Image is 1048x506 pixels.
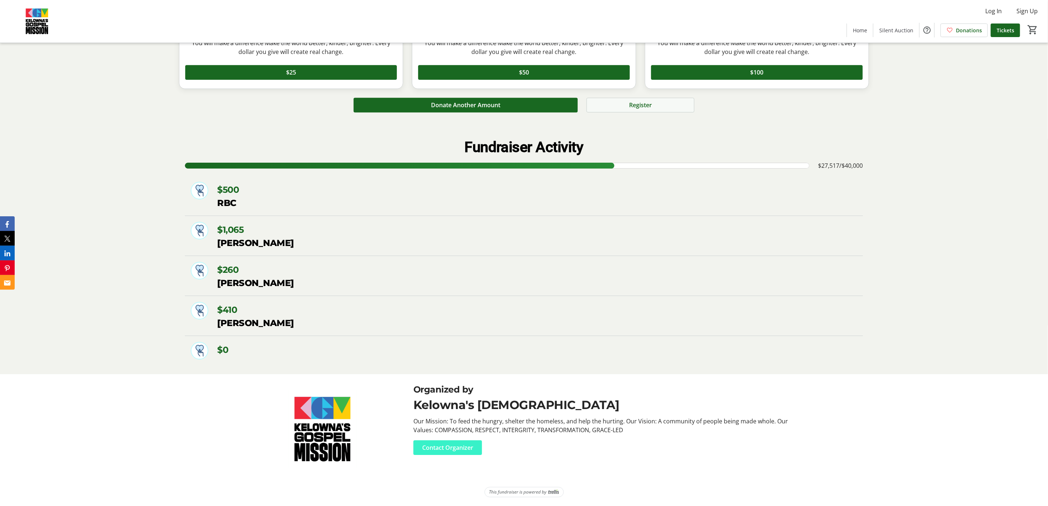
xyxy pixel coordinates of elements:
div: [PERSON_NAME] [217,236,857,250]
button: Contact Organizer [413,440,482,455]
div: You will make a difference Make the world better, kinder, brighter. Every dollar you give will cr... [185,39,397,56]
span: Tickets [997,26,1014,34]
img: Contributor Icon [191,222,208,239]
button: Log In [979,5,1008,17]
img: Kelowna's Gospel Mission logo [241,383,405,475]
button: Help [920,23,934,37]
span: $100 [750,68,763,77]
span: Sign Up [1016,7,1038,15]
span: Register [629,101,652,109]
button: Sign Up [1011,5,1044,17]
div: Organized by [413,383,807,396]
span: Donations [956,26,982,34]
div: $1,065 [217,223,857,236]
img: Trellis Logo [548,489,559,495]
a: Tickets [991,24,1020,37]
img: Contributor Icon [191,302,208,319]
span: This fundraiser is powered by [489,489,547,495]
div: RBC [217,196,857,210]
div: [PERSON_NAME] [217,357,857,370]
span: Silent Auction [879,26,913,34]
img: Contributor Icon [191,342,208,359]
img: Contributor Icon [191,262,208,279]
button: $50 [418,65,630,80]
button: Donate Another Amount [354,98,578,112]
div: [PERSON_NAME] [217,317,857,330]
div: $260 [217,263,857,277]
div: You will make a difference Make the world better, kinder, brighter. Every dollar you give will cr... [651,39,863,56]
p: $27,517 / $40,000 [818,161,863,170]
div: Kelowna's [DEMOGRAPHIC_DATA] [413,396,807,414]
a: Silent Auction [873,24,919,37]
button: $100 [651,65,863,80]
span: $25 [286,68,296,77]
button: $25 [185,65,397,80]
button: Register [587,98,694,112]
div: $0 [217,343,857,357]
a: Home [847,24,873,37]
span: $50 [519,68,529,77]
span: Fundraiser Activity [464,138,584,156]
img: Contributor Icon [191,182,208,199]
img: Kelowna's Gospel Mission's Logo [4,3,70,40]
span: Home [853,26,867,34]
div: $500 [217,183,857,196]
button: Cart [1026,23,1039,36]
div: $410 [217,303,857,317]
span: Contact Organizer [422,443,473,452]
span: Log In [985,7,1002,15]
div: [PERSON_NAME] [217,277,857,290]
span: Donate Another Amount [431,101,500,109]
div: You will make a difference Make the world better, kinder, brighter. Every dollar you give will cr... [418,39,630,56]
div: Our Mission: To feed the hungry, shelter the homeless, and help the hurting. Our Vision: A commun... [413,417,807,434]
div: 68.7925% of fundraising goal reached [185,163,810,169]
a: Donations [941,24,988,37]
